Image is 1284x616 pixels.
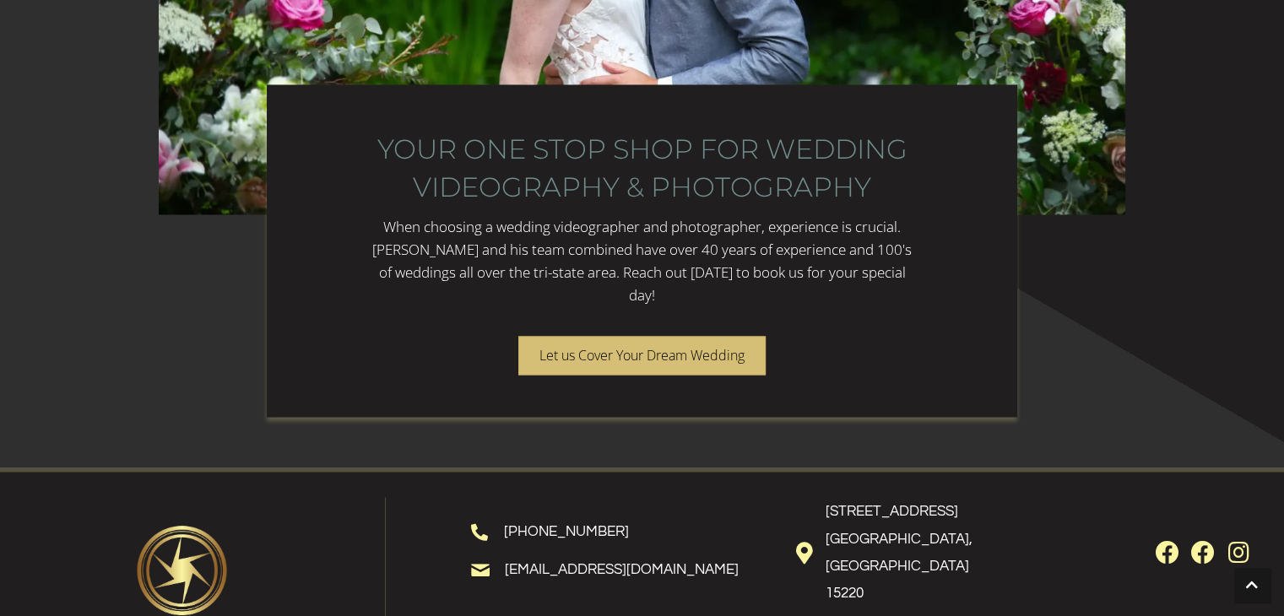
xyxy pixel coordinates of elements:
a: [STREET_ADDRESS][GEOGRAPHIC_DATA], [GEOGRAPHIC_DATA] 15220 [826,503,972,600]
a: Facebook [1156,540,1179,564]
a: Let us Cover Your Dream Wedding [518,336,766,374]
a: [EMAIL_ADDRESS][DOMAIN_NAME] [505,561,739,576]
span: Let us Cover Your Dream Wedding [539,345,745,364]
a: [PHONE_NUMBER] [504,523,629,538]
span: When choosing a wedding videographer and photographer, experience is crucial. [PERSON_NAME] and h... [372,217,912,305]
a: Instagram [1227,540,1250,564]
span: Your one stop shop for wedding videography & Photography [368,131,916,207]
a: Facebook (videography) [1191,540,1215,564]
